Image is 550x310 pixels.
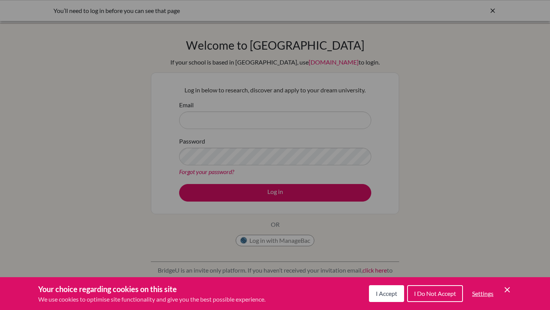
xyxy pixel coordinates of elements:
button: I Accept [369,285,404,302]
button: Save and close [503,285,512,294]
h3: Your choice regarding cookies on this site [38,283,265,295]
p: We use cookies to optimise site functionality and give you the best possible experience. [38,295,265,304]
span: I Accept [376,290,397,297]
button: I Do Not Accept [407,285,463,302]
button: Settings [466,286,500,301]
span: Settings [472,290,493,297]
span: I Do Not Accept [414,290,456,297]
